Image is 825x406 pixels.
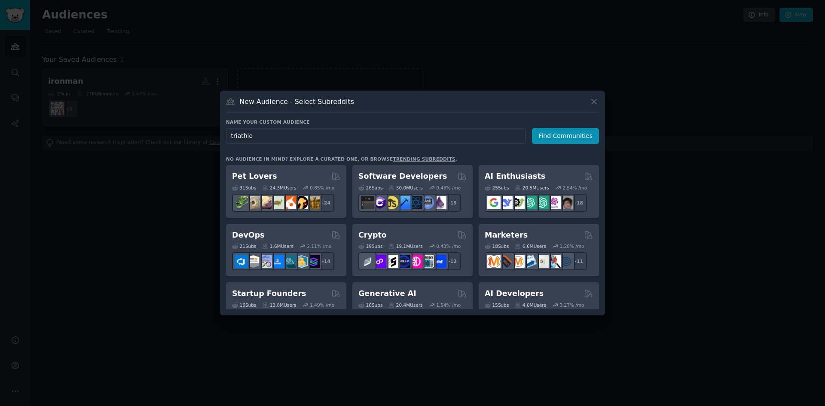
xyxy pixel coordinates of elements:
[358,243,382,249] div: 19 Sub s
[569,252,587,270] div: + 11
[310,185,334,191] div: 0.85 % /mo
[307,196,320,209] img: dogbreed
[515,302,546,308] div: 4.0M Users
[235,196,248,209] img: herpetology
[532,128,599,144] button: Find Communities
[226,128,526,144] input: Pick a short name, like "Digital Marketers" or "Movie-Goers"
[433,255,446,268] img: defi_
[388,243,422,249] div: 19.1M Users
[316,194,334,212] div: + 24
[559,255,573,268] img: OnlineMarketing
[361,196,374,209] img: software
[569,194,587,212] div: + 18
[271,255,284,268] img: DevOpsLinks
[485,243,509,249] div: 18 Sub s
[271,196,284,209] img: turtle
[409,255,422,268] img: defiblockchain
[535,196,549,209] img: chatgpt_prompts_
[421,196,434,209] img: AskComputerScience
[259,255,272,268] img: Docker_DevOps
[262,302,296,308] div: 13.8M Users
[397,196,410,209] img: iOSProgramming
[433,196,446,209] img: elixir
[295,255,308,268] img: aws_cdk
[358,185,382,191] div: 26 Sub s
[485,302,509,308] div: 15 Sub s
[232,243,256,249] div: 21 Sub s
[443,194,461,212] div: + 19
[487,255,501,268] img: content_marketing
[283,196,296,209] img: cockatiel
[373,196,386,209] img: csharp
[235,255,248,268] img: azuredevops
[358,171,447,182] h2: Software Developers
[485,230,528,241] h2: Marketers
[547,196,561,209] img: OpenAIDev
[547,255,561,268] img: MarketingResearch
[232,288,306,299] h2: Startup Founders
[511,255,525,268] img: AskMarketing
[361,255,374,268] img: ethfinance
[523,196,537,209] img: chatgpt_promptDesign
[436,185,461,191] div: 0.46 % /mo
[232,185,256,191] div: 31 Sub s
[307,243,332,249] div: 2.11 % /mo
[358,302,382,308] div: 16 Sub s
[523,255,537,268] img: Emailmarketing
[485,288,544,299] h2: AI Developers
[443,252,461,270] div: + 12
[262,185,296,191] div: 24.3M Users
[373,255,386,268] img: 0xPolygon
[316,252,334,270] div: + 14
[535,255,549,268] img: googleads
[485,185,509,191] div: 25 Sub s
[232,302,256,308] div: 16 Sub s
[421,255,434,268] img: CryptoNews
[409,196,422,209] img: reactnative
[283,255,296,268] img: platformengineering
[436,302,461,308] div: 1.54 % /mo
[436,243,461,249] div: 0.43 % /mo
[232,171,277,182] h2: Pet Lovers
[560,243,584,249] div: 1.28 % /mo
[385,196,398,209] img: learnjavascript
[240,97,354,106] h3: New Audience - Select Subreddits
[388,302,422,308] div: 20.4M Users
[515,243,546,249] div: 6.6M Users
[487,196,501,209] img: GoogleGeminiAI
[499,255,513,268] img: bigseo
[358,230,387,241] h2: Crypto
[307,255,320,268] img: PlatformEngineers
[560,302,584,308] div: 3.27 % /mo
[397,255,410,268] img: web3
[388,185,422,191] div: 30.0M Users
[259,196,272,209] img: leopardgeckos
[232,230,265,241] h2: DevOps
[499,196,513,209] img: DeepSeek
[515,185,549,191] div: 20.5M Users
[358,288,416,299] h2: Generative AI
[310,302,334,308] div: 1.49 % /mo
[393,156,455,162] a: trending subreddits
[226,156,457,162] div: No audience in mind? Explore a curated one, or browse .
[247,255,260,268] img: AWS_Certified_Experts
[511,196,525,209] img: AItoolsCatalog
[295,196,308,209] img: PetAdvice
[562,185,587,191] div: 2.54 % /mo
[262,243,293,249] div: 1.6M Users
[247,196,260,209] img: ballpython
[226,119,599,125] h3: Name your custom audience
[485,171,545,182] h2: AI Enthusiasts
[559,196,573,209] img: ArtificalIntelligence
[385,255,398,268] img: ethstaker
